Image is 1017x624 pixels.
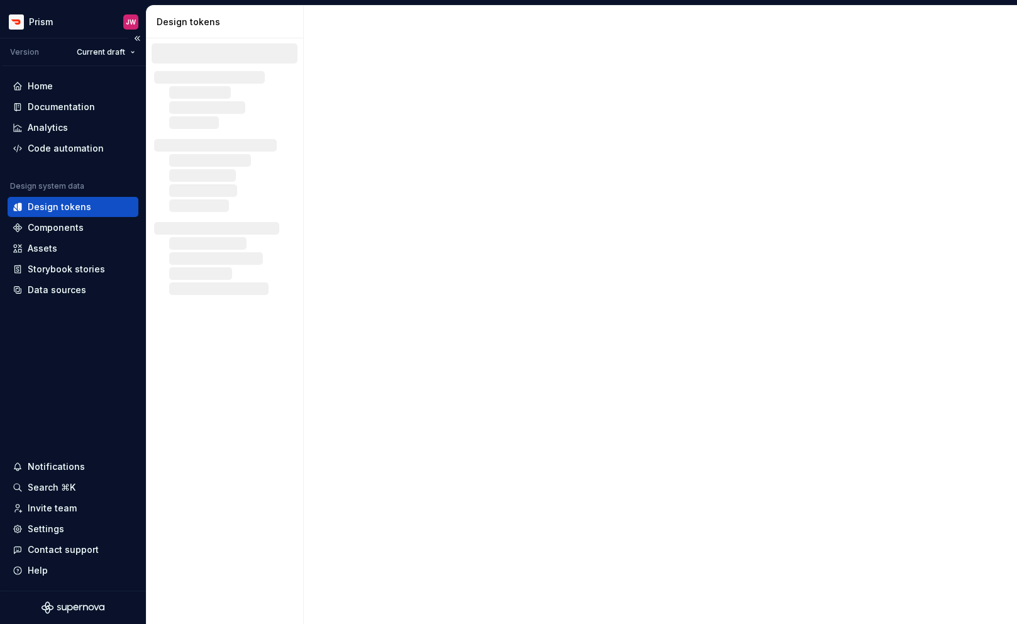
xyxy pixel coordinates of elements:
div: Settings [28,523,64,535]
div: Components [28,221,84,234]
svg: Supernova Logo [42,601,104,614]
span: Current draft [77,47,125,57]
a: Analytics [8,118,138,138]
div: Storybook stories [28,263,105,276]
a: Code automation [8,138,138,159]
a: Data sources [8,280,138,300]
a: Invite team [8,498,138,518]
div: JW [126,17,136,27]
button: PrismJW [3,8,143,35]
button: Current draft [71,43,141,61]
div: Version [10,47,39,57]
div: Analytics [28,121,68,134]
div: Notifications [28,460,85,473]
a: Settings [8,519,138,539]
button: Contact support [8,540,138,560]
div: Help [28,564,48,577]
div: Assets [28,242,57,255]
button: Search ⌘K [8,477,138,498]
button: Notifications [8,457,138,477]
div: Home [28,80,53,92]
a: Documentation [8,97,138,117]
div: Data sources [28,284,86,296]
button: Collapse sidebar [128,30,146,47]
img: bd52d190-91a7-4889-9e90-eccda45865b1.png [9,14,24,30]
div: Invite team [28,502,77,515]
a: Assets [8,238,138,259]
div: Contact support [28,543,99,556]
a: Storybook stories [8,259,138,279]
a: Home [8,76,138,96]
div: Code automation [28,142,104,155]
div: Documentation [28,101,95,113]
a: Design tokens [8,197,138,217]
div: Design tokens [28,201,91,213]
div: Design tokens [157,16,298,28]
div: Search ⌘K [28,481,75,494]
div: Prism [29,16,53,28]
button: Help [8,560,138,581]
a: Components [8,218,138,238]
div: Design system data [10,181,84,191]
